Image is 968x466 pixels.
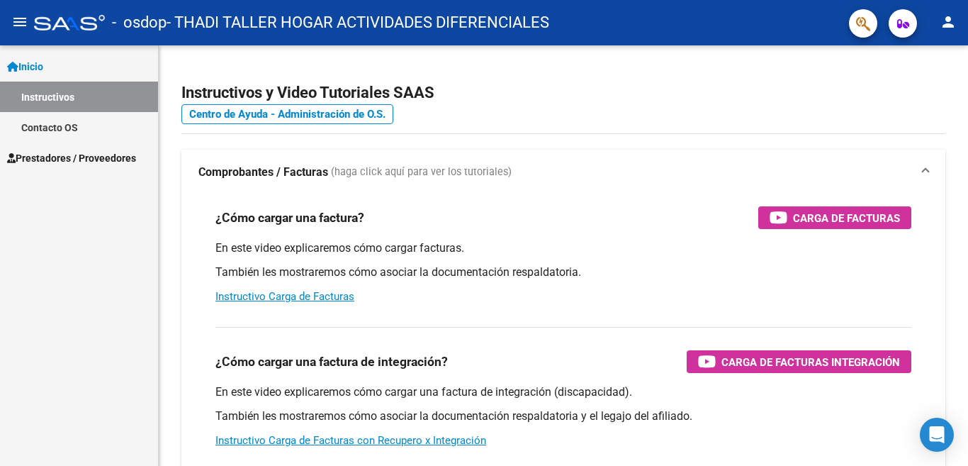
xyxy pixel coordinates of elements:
[7,59,43,74] span: Inicio
[758,206,911,229] button: Carga de Facturas
[215,240,911,256] p: En este video explicaremos cómo cargar facturas.
[215,434,486,447] a: Instructivo Carga de Facturas con Recupero x Integración
[215,352,448,372] h3: ¿Cómo cargar una factura de integración?
[215,290,354,303] a: Instructivo Carga de Facturas
[11,13,28,30] mat-icon: menu
[7,150,136,166] span: Prestadores / Proveedores
[940,13,957,30] mat-icon: person
[721,353,900,371] span: Carga de Facturas Integración
[215,265,911,280] p: También les mostraremos cómo asociar la documentación respaldatoria.
[181,150,945,195] mat-expansion-panel-header: Comprobantes / Facturas (haga click aquí para ver los tutoriales)
[181,104,393,124] a: Centro de Ayuda - Administración de O.S.
[331,165,512,180] span: (haga click aquí para ver los tutoriales)
[920,418,954,452] div: Open Intercom Messenger
[167,7,549,38] span: - THADI TALLER HOGAR ACTIVIDADES DIFERENCIALES
[181,79,945,106] h2: Instructivos y Video Tutoriales SAAS
[112,7,167,38] span: - osdop
[687,350,911,373] button: Carga de Facturas Integración
[215,409,911,424] p: También les mostraremos cómo asociar la documentación respaldatoria y el legajo del afiliado.
[215,384,911,400] p: En este video explicaremos cómo cargar una factura de integración (discapacidad).
[198,165,328,180] strong: Comprobantes / Facturas
[215,208,364,228] h3: ¿Cómo cargar una factura?
[793,209,900,227] span: Carga de Facturas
